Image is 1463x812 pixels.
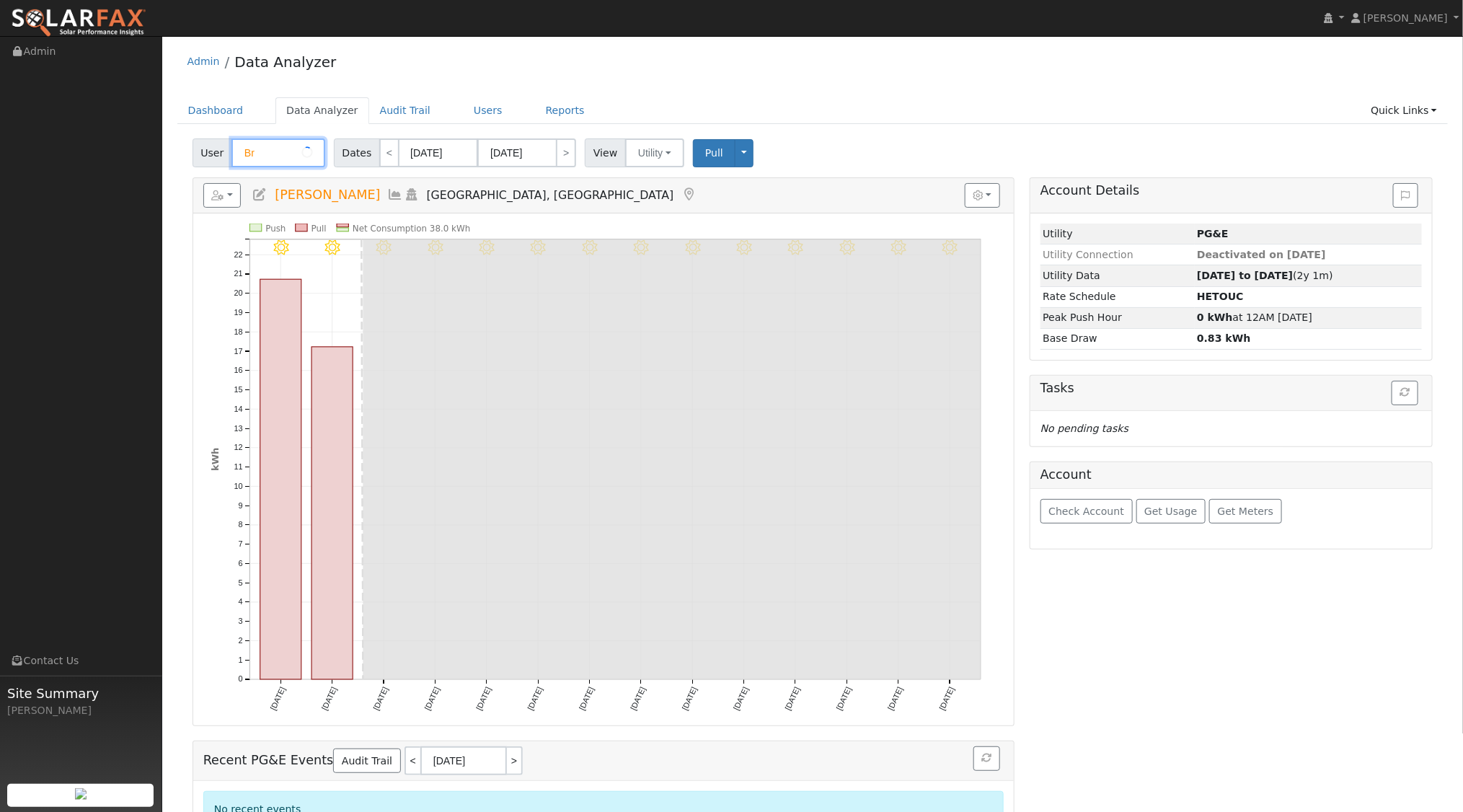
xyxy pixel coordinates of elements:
[353,224,470,234] text: Net Consumption 38.0 kWh
[629,686,647,712] text: [DATE]
[1393,183,1418,208] button: Issue History
[1197,312,1233,323] strong: 0 kWh
[7,684,154,703] span: Site Summary
[1218,506,1274,517] span: Get Meters
[177,97,255,124] a: Dashboard
[1040,307,1195,328] td: Peak Push Hour
[75,788,87,800] img: retrieve
[556,138,576,167] a: >
[234,53,336,71] a: Data Analyzer
[234,385,242,394] text: 15
[1040,183,1422,198] h5: Account Details
[404,187,420,202] a: Login As (last Never)
[1360,97,1448,124] a: Quick Links
[238,578,242,587] text: 5
[371,686,389,712] text: [DATE]
[937,686,955,712] text: [DATE]
[1048,506,1124,517] span: Check Account
[625,138,684,167] button: Utility
[681,187,697,202] a: Map
[1040,224,1195,244] td: Utility
[1043,249,1133,260] span: Utility Connection
[1209,499,1282,524] button: Get Meters
[1040,499,1133,524] button: Check Account
[705,147,723,159] span: Pull
[834,686,852,712] text: [DATE]
[1392,381,1418,405] button: Refresh
[203,746,1004,775] h5: Recent PG&E Events
[379,138,399,167] a: <
[238,521,242,529] text: 8
[693,139,735,167] button: Pull
[234,250,242,259] text: 22
[427,188,674,202] span: [GEOGRAPHIC_DATA], [GEOGRAPHIC_DATA]
[423,686,441,712] text: [DATE]
[234,405,242,413] text: 14
[1197,270,1333,281] span: (2y 1m)
[210,448,221,471] text: kWh
[238,636,242,645] text: 2
[1363,12,1448,24] span: [PERSON_NAME]
[334,138,380,167] span: Dates
[507,746,523,775] a: >
[1197,270,1293,281] strong: [DATE] to [DATE]
[577,686,595,712] text: [DATE]
[1040,265,1195,286] td: Utility Data
[234,289,242,298] text: 20
[526,686,544,712] text: [DATE]
[234,462,242,471] text: 11
[1040,381,1422,396] h5: Tasks
[311,347,353,679] rect: onclick=""
[234,366,242,375] text: 16
[238,617,242,626] text: 3
[1197,332,1251,344] strong: 0.83 kWh
[252,187,268,202] a: Edit User (37146)
[273,240,288,255] i: 9/15 - MostlyClear
[1197,249,1326,260] span: Deactivated on [DATE]
[388,187,404,202] a: Multi-Series Graph
[238,501,242,510] text: 9
[324,240,340,255] i: 9/16 - Clear
[1040,467,1092,482] h5: Account
[1040,286,1195,307] td: Rate Schedule
[231,138,325,167] input: Select a User
[265,224,286,234] text: Push
[1040,328,1195,349] td: Base Draw
[238,559,242,568] text: 6
[187,56,220,67] a: Admin
[193,138,232,167] span: User
[268,686,286,712] text: [DATE]
[234,443,242,452] text: 12
[7,703,154,718] div: [PERSON_NAME]
[234,482,242,490] text: 10
[783,686,801,712] text: [DATE]
[238,539,242,548] text: 7
[234,347,242,356] text: 17
[238,598,242,606] text: 4
[463,97,513,124] a: Users
[732,686,750,712] text: [DATE]
[260,279,301,679] rect: onclick=""
[275,97,369,124] a: Data Analyzer
[535,97,596,124] a: Reports
[11,8,146,38] img: SolarFax
[238,675,242,684] text: 0
[311,224,326,234] text: Pull
[1197,228,1229,239] strong: ID: 17277045, authorized: 09/11/25
[1197,291,1244,302] strong: Z
[1144,506,1197,517] span: Get Usage
[275,187,380,202] span: [PERSON_NAME]
[369,97,441,124] a: Audit Trail
[333,749,400,773] a: Audit Trail
[1136,499,1206,524] button: Get Usage
[405,746,420,775] a: <
[238,656,242,664] text: 1
[886,686,904,712] text: [DATE]
[973,746,1000,771] button: Refresh
[234,270,242,278] text: 21
[320,686,338,712] text: [DATE]
[474,686,492,712] text: [DATE]
[234,308,242,317] text: 19
[234,424,242,433] text: 13
[585,138,626,167] span: View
